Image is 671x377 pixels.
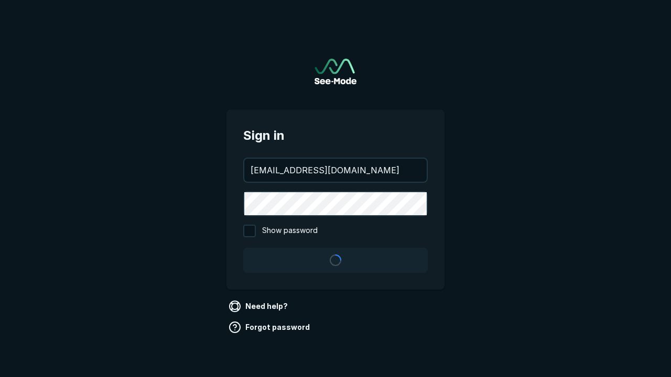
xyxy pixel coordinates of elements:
img: See-Mode Logo [315,59,356,84]
span: Show password [262,225,318,237]
span: Sign in [243,126,428,145]
a: Need help? [226,298,292,315]
a: Forgot password [226,319,314,336]
input: your@email.com [244,159,427,182]
a: Go to sign in [315,59,356,84]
